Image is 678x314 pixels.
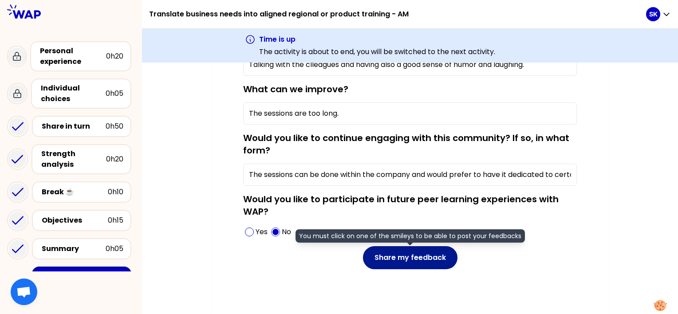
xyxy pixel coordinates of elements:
[106,88,123,99] div: 0h05
[243,132,569,157] label: Would you like to continue engaging with this community? If so, in what form?
[106,243,123,254] div: 0h05
[42,243,106,254] div: Summary
[11,279,37,305] div: Open chat
[108,187,123,197] div: 0h10
[41,149,106,170] div: Strength analysis
[42,187,108,197] div: Break ☕️
[363,246,457,269] button: Share my feedback
[646,7,671,21] button: SK
[106,51,123,62] div: 0h20
[282,227,291,237] p: No
[243,193,559,218] label: Would you like to participate in future peer learning experiences with WAP?
[649,10,658,19] p: SK
[42,121,106,132] div: Share in turn
[40,46,106,67] div: Personal experience
[259,34,495,45] h3: Time is up
[108,215,123,226] div: 0h15
[106,121,123,132] div: 0h50
[42,271,123,282] div: Share your feedback
[296,229,525,243] span: You must click on one of the smileys to be able to post your feedbacks
[106,154,123,165] div: 0h20
[41,83,106,104] div: Individual choices
[256,227,268,237] p: Yes
[259,47,495,57] p: The activity is about to end, you will be switched to the next activity.
[243,83,348,95] label: What can we improve?
[42,215,108,226] div: Objectives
